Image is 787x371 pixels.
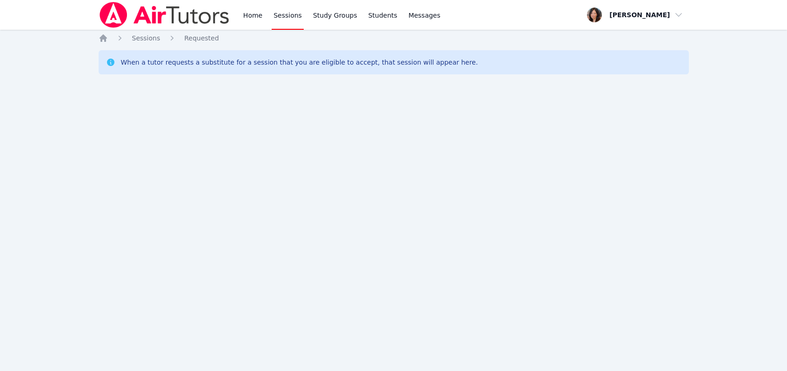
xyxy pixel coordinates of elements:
nav: Breadcrumb [99,33,689,43]
span: Messages [408,11,440,20]
a: Requested [184,33,219,43]
span: Sessions [132,34,160,42]
span: Requested [184,34,219,42]
img: Air Tutors [99,2,230,28]
div: When a tutor requests a substitute for a session that you are eligible to accept, that session wi... [121,58,478,67]
a: Sessions [132,33,160,43]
